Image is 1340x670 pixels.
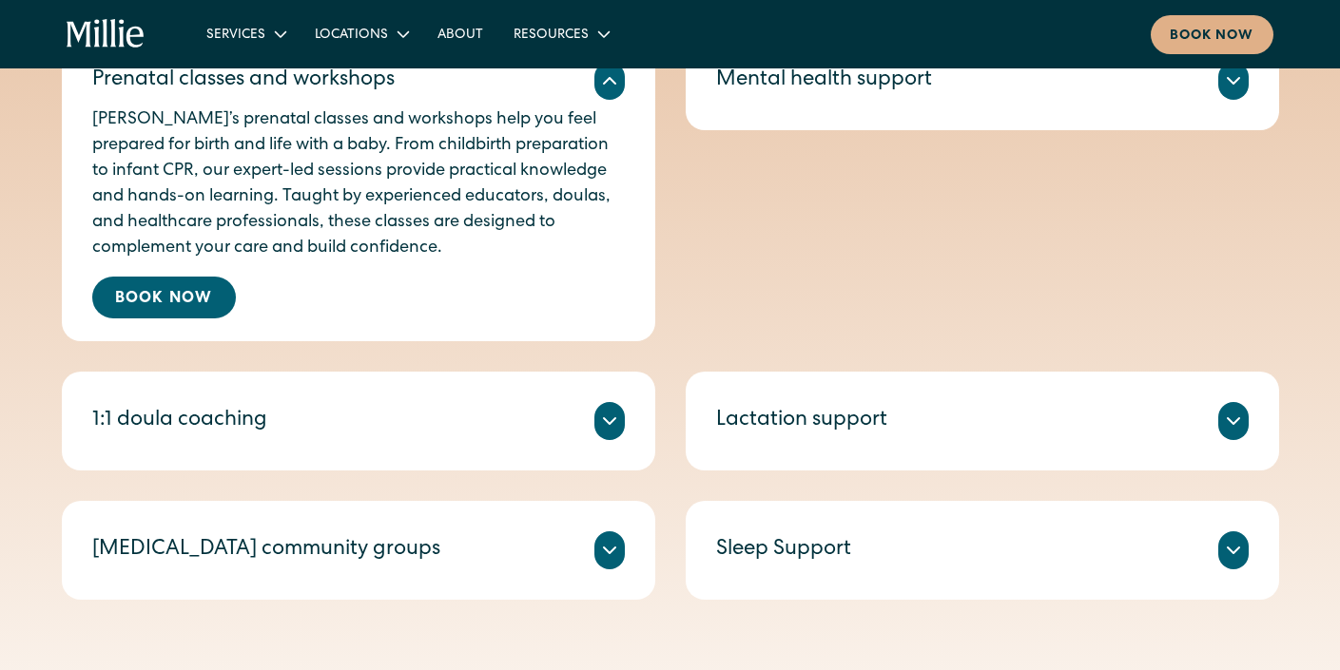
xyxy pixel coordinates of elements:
[498,18,623,49] div: Resources
[716,66,932,97] div: Mental health support
[67,19,146,49] a: home
[206,26,265,46] div: Services
[514,26,589,46] div: Resources
[92,107,625,261] p: [PERSON_NAME]’s prenatal classes and workshops help you feel prepared for birth and life with a b...
[422,18,498,49] a: About
[1151,15,1273,54] a: Book now
[92,406,267,437] div: 1:1 doula coaching
[716,406,887,437] div: Lactation support
[92,535,440,566] div: [MEDICAL_DATA] community groups
[92,277,236,318] a: Book Now
[315,26,388,46] div: Locations
[300,18,422,49] div: Locations
[191,18,300,49] div: Services
[1170,27,1254,47] div: Book now
[716,535,851,566] div: Sleep Support
[92,66,395,97] div: Prenatal classes and workshops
